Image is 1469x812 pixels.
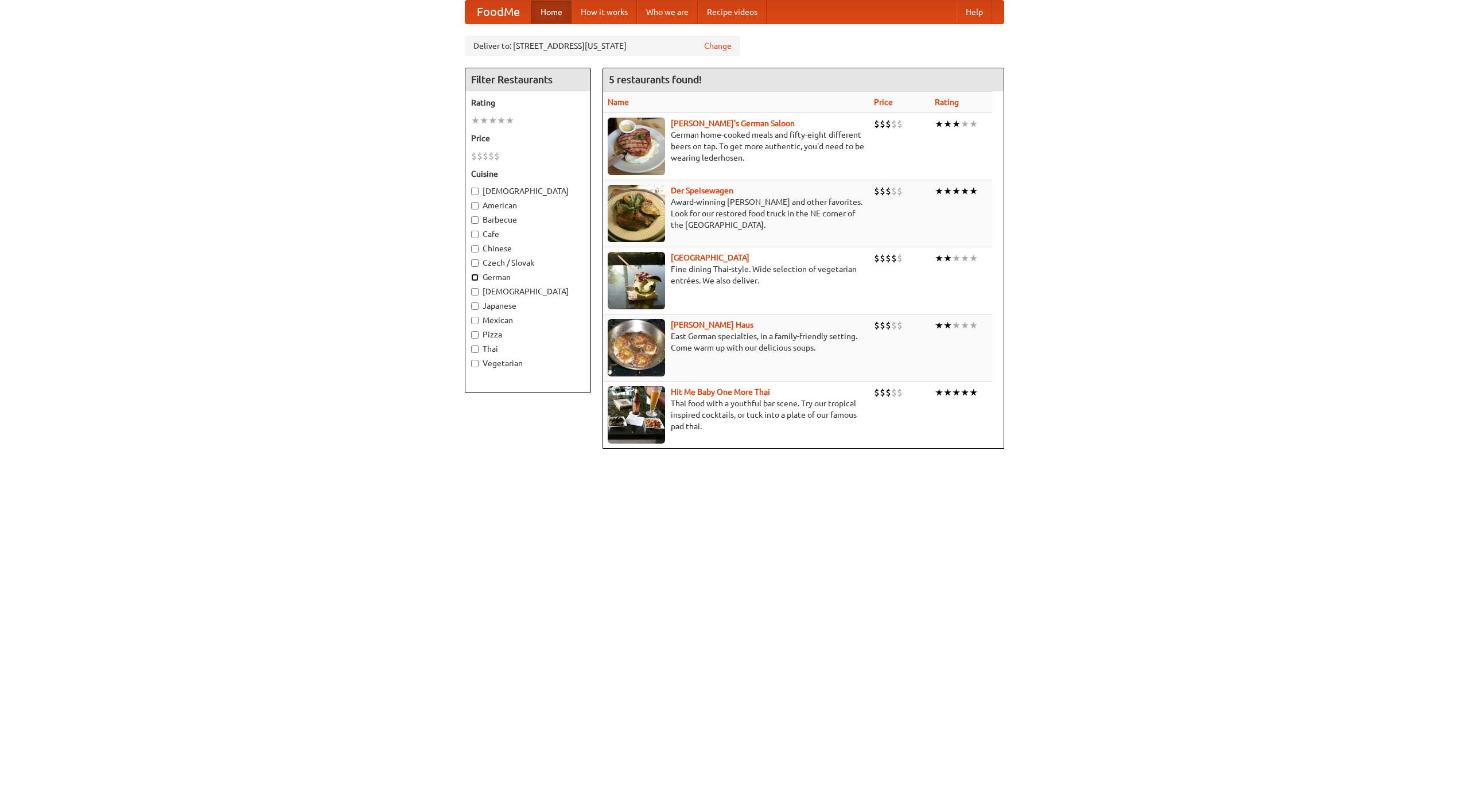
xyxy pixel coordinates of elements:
li: $ [880,319,885,332]
li: $ [880,386,885,399]
a: Help [957,1,992,24]
a: Price [874,98,893,107]
label: Chinese [471,243,585,254]
a: Rating [935,98,959,107]
img: kohlhaus.jpg [608,319,665,376]
li: ★ [935,118,943,130]
li: $ [897,185,903,197]
input: Thai [471,345,479,353]
li: ★ [961,319,969,332]
li: $ [477,150,483,162]
label: Thai [471,343,585,355]
label: Vegetarian [471,358,585,369]
li: $ [891,319,897,332]
li: ★ [480,114,488,127]
b: [PERSON_NAME] Haus [671,320,753,329]
label: Barbecue [471,214,585,226]
p: Thai food with a youthful bar scene. Try our tropical inspired cocktails, or tuck into a plate of... [608,398,865,432]
a: FoodMe [465,1,531,24]
li: ★ [943,386,952,399]
img: babythai.jpg [608,386,665,444]
li: $ [880,185,885,197]
img: satay.jpg [608,252,665,309]
li: $ [874,386,880,399]
div: Deliver to: [STREET_ADDRESS][US_STATE] [465,36,740,56]
li: ★ [943,319,952,332]
li: ★ [969,118,978,130]
a: Hit Me Baby One More Thai [671,387,770,397]
li: $ [483,150,488,162]
label: German [471,271,585,283]
li: ★ [943,185,952,197]
li: ★ [935,386,943,399]
input: Vegetarian [471,360,479,367]
li: $ [897,118,903,130]
input: German [471,274,479,281]
li: $ [897,386,903,399]
a: Home [531,1,572,24]
li: ★ [935,185,943,197]
li: ★ [969,252,978,265]
li: $ [891,185,897,197]
label: [DEMOGRAPHIC_DATA] [471,286,585,297]
li: $ [874,319,880,332]
li: ★ [935,252,943,265]
li: ★ [952,185,961,197]
li: $ [885,319,891,332]
p: Award-winning [PERSON_NAME] and other favorites. Look for our restored food truck in the NE corne... [608,196,865,231]
li: ★ [506,114,514,127]
li: ★ [961,252,969,265]
li: ★ [952,319,961,332]
label: Czech / Slovak [471,257,585,269]
label: Mexican [471,314,585,326]
li: $ [471,150,477,162]
li: ★ [497,114,506,127]
input: American [471,202,479,209]
a: [GEOGRAPHIC_DATA] [671,253,749,262]
img: esthers.jpg [608,118,665,175]
li: ★ [943,252,952,265]
label: Cafe [471,228,585,240]
li: $ [494,150,500,162]
a: Who we are [637,1,698,24]
label: Japanese [471,300,585,312]
li: ★ [969,185,978,197]
input: Mexican [471,317,479,324]
li: $ [891,386,897,399]
li: $ [885,118,891,130]
p: East German specialties, in a family-friendly setting. Come warm up with our delicious soups. [608,331,865,353]
li: ★ [935,319,943,332]
li: ★ [471,114,480,127]
h5: Price [471,133,585,144]
input: Chinese [471,245,479,252]
a: [PERSON_NAME]'s German Saloon [671,119,795,128]
li: $ [885,185,891,197]
h4: Filter Restaurants [465,68,590,91]
h5: Cuisine [471,168,585,180]
li: $ [488,150,494,162]
li: $ [874,252,880,265]
li: ★ [969,386,978,399]
li: $ [874,185,880,197]
li: $ [880,252,885,265]
label: Pizza [471,329,585,340]
a: Der Speisewagen [671,186,733,195]
a: Name [608,98,629,107]
li: $ [891,252,897,265]
p: German home-cooked meals and fifty-eight different beers on tap. To get more authentic, you'd nee... [608,129,865,164]
li: $ [897,319,903,332]
li: ★ [488,114,497,127]
input: Japanese [471,302,479,310]
input: Pizza [471,331,479,339]
li: ★ [943,118,952,130]
li: $ [897,252,903,265]
li: $ [885,252,891,265]
a: How it works [572,1,637,24]
a: Change [704,40,732,52]
a: Recipe videos [698,1,767,24]
h5: Rating [471,97,585,108]
li: ★ [952,118,961,130]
